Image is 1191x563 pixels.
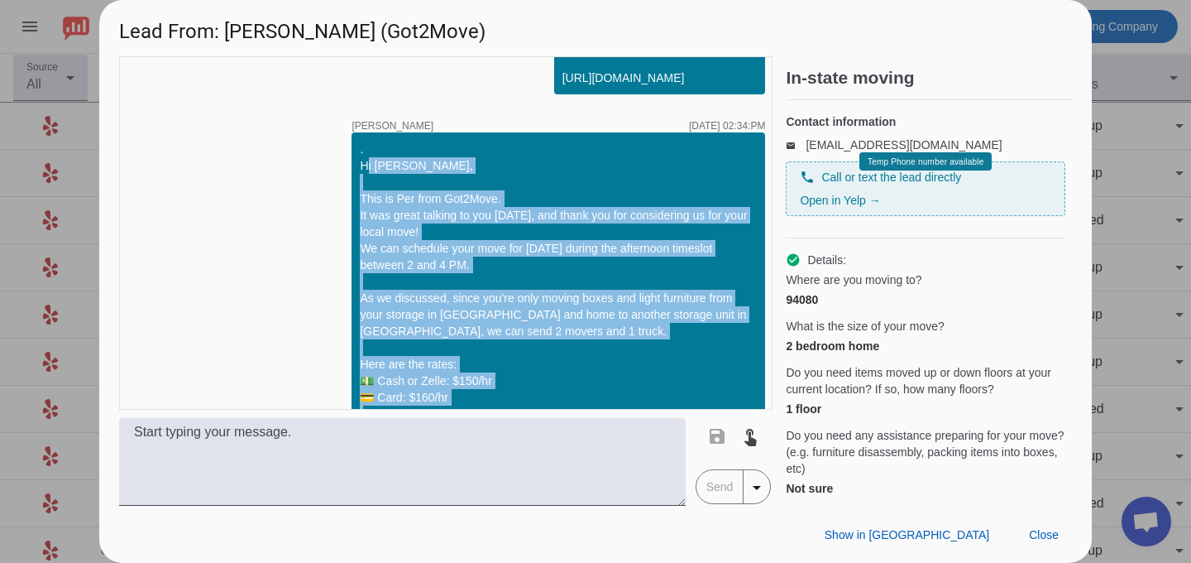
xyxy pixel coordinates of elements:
[800,170,815,185] mat-icon: phone
[786,141,806,149] mat-icon: email
[562,36,758,86] div: Check out our Moving Tips and FAQs: [URL][DOMAIN_NAME]​
[1029,528,1059,541] span: Close
[352,121,433,131] span: [PERSON_NAME]
[786,318,944,334] span: What is the size of your move?
[800,194,880,207] a: Open in Yelp →
[868,157,983,166] span: Temp Phone number available
[786,272,921,288] span: Where are you moving to?
[806,138,1002,152] a: [EMAIL_ADDRESS][DOMAIN_NAME]
[786,291,1065,308] div: 94080
[786,480,1065,497] div: Not sure
[811,520,1002,550] button: Show in [GEOGRAPHIC_DATA]
[786,401,1065,417] div: 1 floor
[1016,520,1072,550] button: Close
[786,70,1072,86] h2: In-state moving
[807,252,846,268] span: Details:
[747,478,767,498] mat-icon: arrow_drop_down
[786,364,1065,397] span: Do you need items moved up or down floors at your current location? If so, how many floors?
[821,169,961,185] span: Call or text the lead directly
[825,528,989,541] span: Show in [GEOGRAPHIC_DATA]
[786,338,1065,354] div: 2 bedroom home
[786,113,1065,130] h4: Contact information
[689,121,765,131] div: [DATE] 02:34:PM
[740,426,760,446] mat-icon: touch_app
[786,427,1065,477] span: Do you need any assistance preparing for your move? (e.g. furniture disassembly, packing items in...
[786,253,801,267] mat-icon: check_circle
